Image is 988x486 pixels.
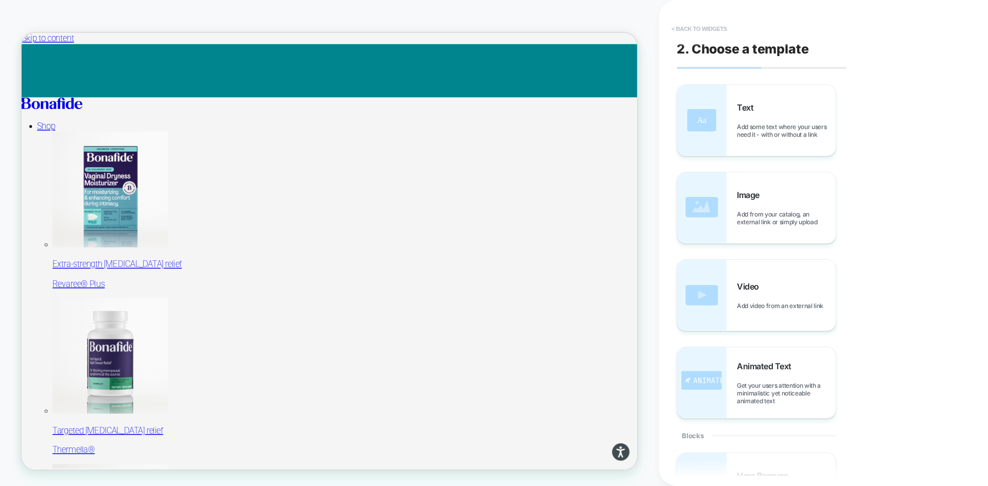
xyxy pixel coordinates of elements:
[41,301,821,316] p: Extra-strength [MEDICAL_DATA] relief
[41,132,196,286] img: Revaree Plus
[677,419,836,453] div: Blocks
[737,382,836,405] span: Get your users attention with a minimalistic yet noticeable animated text
[666,21,732,37] button: < Back to widgets
[737,471,793,481] span: Hero Banners
[737,302,828,310] span: Add video from an external link
[737,361,797,371] span: Animated Text
[737,210,836,226] span: Add from your catalog, an external link or simply upload
[677,41,809,57] span: 2. Choose a template
[41,328,821,343] p: Revaree® Plus
[737,190,765,200] span: Image
[21,118,45,131] a: Shop
[41,132,821,342] a: Revaree Plus Extra-strength [MEDICAL_DATA] relief Revaree® Plus
[737,281,764,292] span: Video
[737,123,836,138] span: Add some text where your users need it - with or without a link
[737,102,758,113] span: Text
